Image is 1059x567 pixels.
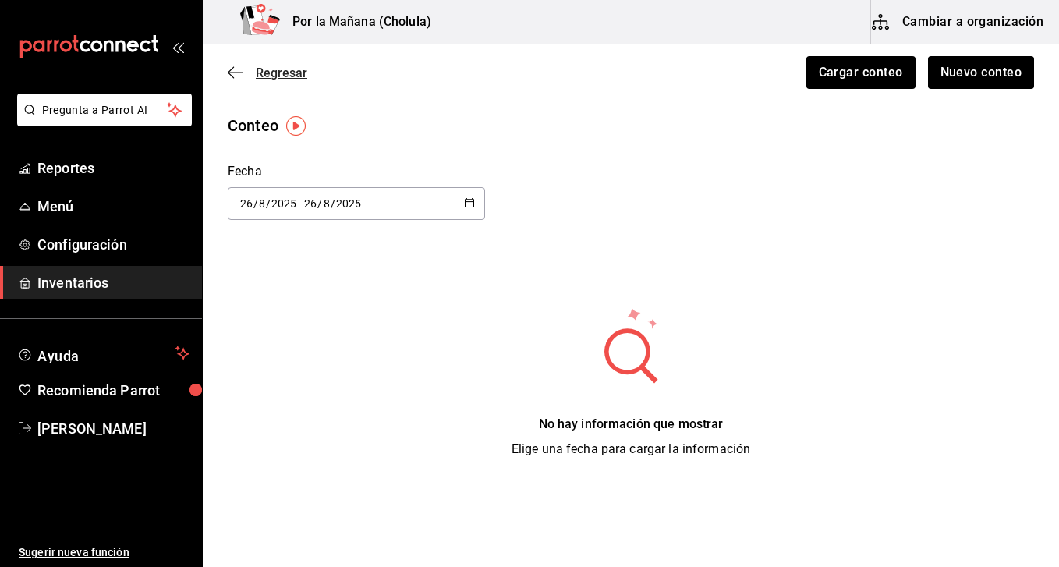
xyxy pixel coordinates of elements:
[331,197,335,210] span: /
[19,544,189,561] span: Sugerir nueva función
[512,415,751,434] div: No hay información que mostrar
[258,197,266,210] input: Month
[228,66,307,80] button: Regresar
[280,12,431,31] h3: Por la Mañana (Cholula)
[323,197,331,210] input: Month
[172,41,184,53] button: open_drawer_menu
[253,197,258,210] span: /
[37,418,189,439] span: [PERSON_NAME]
[512,441,751,456] span: Elige una fecha para cargar la información
[286,116,306,136] img: Tooltip marker
[37,380,189,401] span: Recomienda Parrot
[256,66,307,80] span: Regresar
[806,56,916,89] button: Cargar conteo
[335,197,362,210] input: Year
[228,114,278,137] div: Conteo
[37,344,169,363] span: Ayuda
[11,113,192,129] a: Pregunta a Parrot AI
[317,197,322,210] span: /
[266,197,271,210] span: /
[37,158,189,179] span: Reportes
[928,56,1035,89] button: Nuevo conteo
[37,272,189,293] span: Inventarios
[303,197,317,210] input: Day
[299,197,302,210] span: -
[228,162,485,181] div: Fecha
[239,197,253,210] input: Day
[37,196,189,217] span: Menú
[17,94,192,126] button: Pregunta a Parrot AI
[37,234,189,255] span: Configuración
[42,102,168,119] span: Pregunta a Parrot AI
[271,197,297,210] input: Year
